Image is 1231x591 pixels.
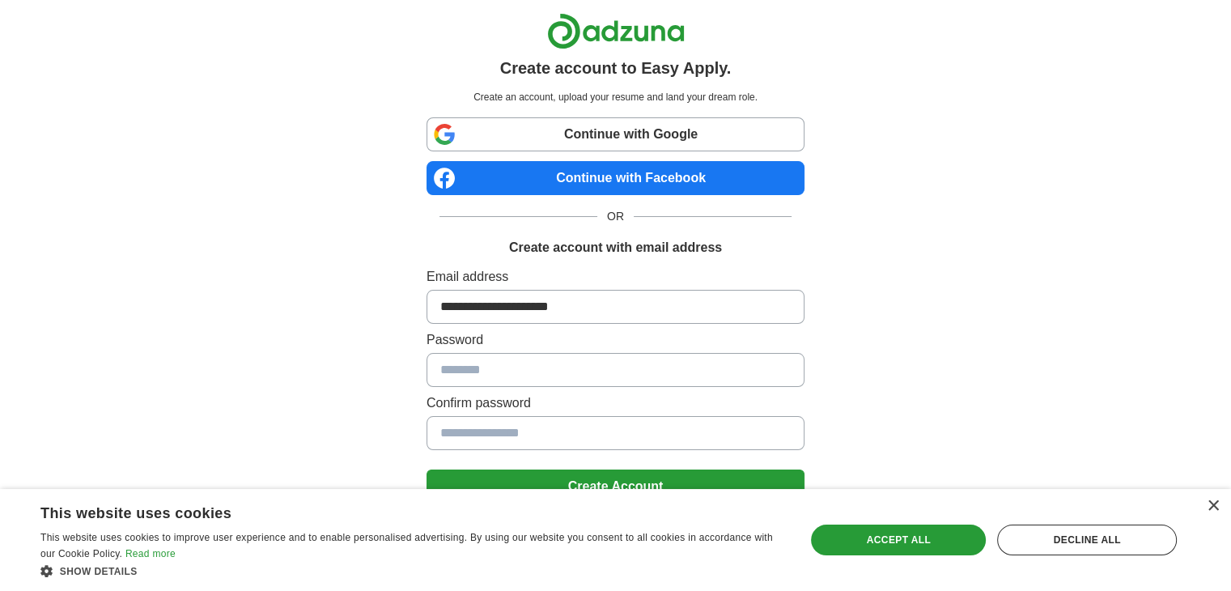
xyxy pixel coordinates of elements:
a: Continue with Facebook [427,161,804,195]
p: Create an account, upload your resume and land your dream role. [430,90,801,104]
h1: Create account with email address [509,238,722,257]
div: Show details [40,563,783,579]
a: Continue with Google [427,117,804,151]
span: Show details [60,566,138,577]
div: This website uses cookies [40,499,742,523]
div: Decline all [997,525,1177,555]
label: Email address [427,267,804,287]
button: Create Account [427,470,804,504]
div: Close [1207,500,1219,512]
label: Confirm password [427,393,804,413]
a: Read more, opens a new window [125,548,176,559]
span: This website uses cookies to improve user experience and to enable personalised advertising. By u... [40,532,773,559]
img: Adzuna logo [547,13,685,49]
label: Password [427,330,804,350]
span: OR [597,208,634,225]
div: Accept all [811,525,986,555]
h1: Create account to Easy Apply. [500,56,732,80]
